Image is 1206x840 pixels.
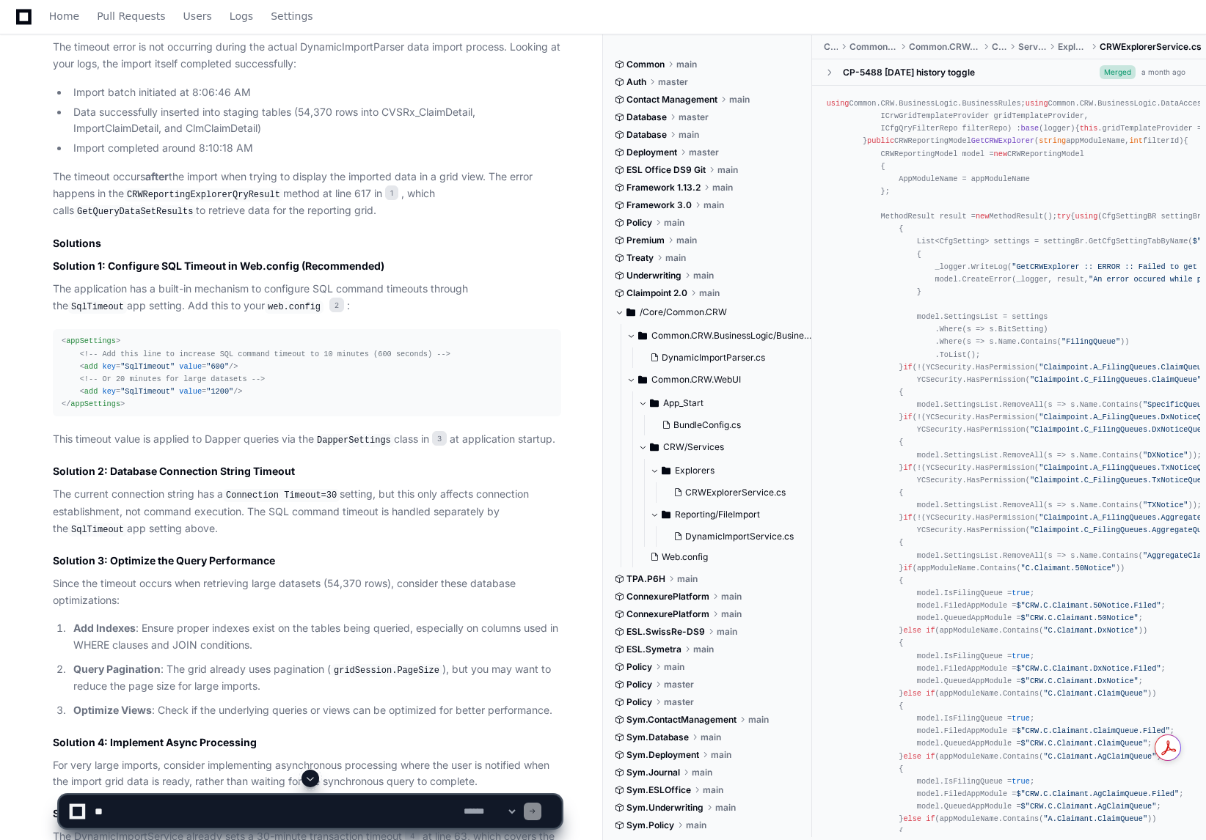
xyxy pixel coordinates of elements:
[1100,41,1202,53] span: CRWExplorerService.cs
[685,487,786,498] span: CRWExplorerService.cs
[69,140,561,157] li: Import completed around 8:10:18 AM
[658,76,688,88] span: master
[748,714,769,726] span: main
[1016,664,1161,673] span: $"CRW.C.Claimant.DxNotice.Filed"
[1100,65,1136,79] span: Merged
[1021,614,1139,622] span: $"CRW.C.Claimant.50Notice"
[74,205,196,218] code: GetQueryDataSetResults
[692,767,712,778] span: main
[971,136,1034,145] span: GetCRWExplorer
[53,735,561,750] h3: Solution 4: Implement Async Processing
[626,235,665,246] span: Premium
[664,696,694,708] span: master
[53,431,561,449] p: This timeout value is applied to Dapper queries via the class in at application startup.
[721,608,742,620] span: main
[650,394,659,412] svg: Directory
[80,387,243,396] span: < = = />
[1021,677,1139,685] span: $"CRW.C.Claimant.DxNotice"
[664,217,684,229] span: main
[626,608,709,620] span: ConnexurePlatform
[626,644,681,655] span: ESL.Symetra
[827,99,849,108] span: using
[685,531,794,542] span: DynamicImportService.cs
[626,732,689,743] span: Sym.Database
[62,399,125,408] span: </ >
[84,387,98,396] span: add
[626,303,635,321] svg: Directory
[626,59,665,70] span: Common
[626,573,665,585] span: TPA.P6H
[53,553,561,568] h3: Solution 3: Optimize the Query Performance
[699,287,720,299] span: main
[693,270,714,281] span: main
[53,281,561,314] p: The application has a built-in mechanism to configure SQL command timeouts through the app settin...
[638,327,647,345] svg: Directory
[677,573,698,585] span: main
[385,185,398,200] span: 1
[903,363,912,372] span: if
[903,463,912,472] span: if
[626,270,681,281] span: Underwriting
[80,350,450,358] span: <!-- Add this line to increase SQL command timeout to 10 minutes (600 seconds) -->
[206,387,233,396] span: "1200"
[53,575,561,609] p: Since the timeout occurs when retrieving large datasets (54,370 rows), consider these database op...
[867,136,894,145] span: public
[701,732,721,743] span: main
[80,375,266,383] span: <!-- Or 20 minutes for large datasets -->
[73,620,561,654] p: : Ensure proper indexes exist on the tables being queried, especially on columns used in WHERE cl...
[909,41,980,53] span: Common.CRW.WebUI
[626,626,705,638] span: ESL.SwissRe-DS9
[626,749,699,761] span: Sym.Deployment
[53,486,561,537] p: The current connection string has a setting, but this only affects connection establishment, not ...
[703,199,724,211] span: main
[903,626,921,635] span: else
[73,702,561,719] p: : Check if the underlying queries or views can be optimized for better performance.
[656,415,804,435] button: BundleConfig.cs
[1043,124,1070,133] span: logger
[903,513,912,522] span: if
[70,399,120,408] span: appSettings
[638,371,647,388] svg: Directory
[120,387,175,396] span: "SqlTimeout"
[1021,124,1039,133] span: base
[1021,739,1148,748] span: $"CRW.C.Claimant.ClaimQueue"
[662,352,765,364] span: DynamicImportParser.cs
[926,752,935,761] span: if
[1012,714,1030,723] span: true
[644,347,804,368] button: DynamicImportParser.cs
[314,434,394,447] code: DapperSettings
[903,689,921,698] span: else
[650,503,813,526] button: Reporting/FileImport
[1143,451,1188,460] span: "DXNotice"
[712,182,733,194] span: main
[626,661,652,673] span: Policy
[689,147,719,158] span: master
[662,506,670,523] svg: Directory
[626,767,680,778] span: Sym.Journal
[271,12,313,21] span: Settings
[843,67,975,78] div: CP-5488 [DATE] history toggle
[676,235,697,246] span: main
[626,217,652,229] span: Policy
[992,41,1006,53] span: CRW
[53,464,561,479] h3: Solution 2: Database Connection String Timeout
[49,12,79,21] span: Home
[662,551,708,563] span: Web.config
[102,362,115,371] span: key
[721,591,742,603] span: main
[903,413,912,421] span: if
[849,41,897,53] span: Common.CRW
[68,301,127,314] code: SqlTimeout
[651,374,741,386] span: Common.CRW.WebUI
[1039,136,1179,145] span: appModuleName, filterId
[664,679,694,690] span: master
[53,259,561,273] h3: Solution 1: Configure SQL Timeout in Web.config (Recommended)
[626,287,687,299] span: Claimpoint 2.0
[626,696,652,708] span: Policy
[626,591,709,603] span: ConnexurePlatform
[73,622,136,634] strong: Add Indexes
[675,509,760,520] span: Reporting/FileImport
[1030,375,1202,384] span: "Claimpoint.C_FilingQueues.ClaimQueue"
[626,252,654,264] span: Treaty
[206,362,229,371] span: "600"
